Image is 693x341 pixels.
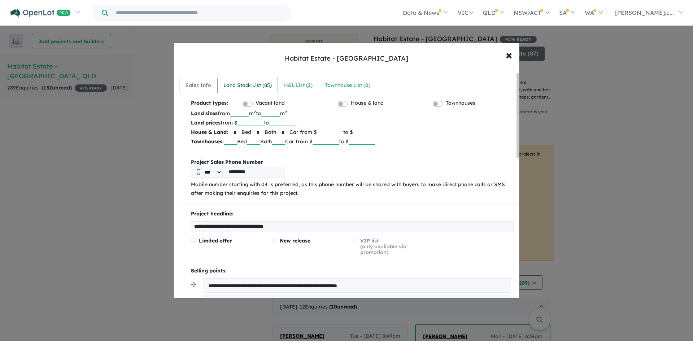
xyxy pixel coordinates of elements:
span: New release [280,237,310,244]
sup: 2 [285,109,287,114]
b: House & Land: [191,129,228,135]
span: × [506,47,512,62]
img: drag.svg [191,282,196,287]
p: Selling points: [191,267,514,275]
b: Project Sales Phone Number [191,158,514,167]
label: Townhouses [446,99,475,108]
div: Habitat Estate - [GEOGRAPHIC_DATA] [285,54,408,63]
b: Product types: [191,99,228,109]
label: Vacant land [256,99,285,108]
b: Land prices [191,119,221,126]
p: from m to m [191,109,514,118]
p: Bed Bath Car from $ to $ [191,137,514,146]
div: Sales Info [186,81,211,90]
input: Try estate name, suburb, builder or developer [109,5,289,21]
span: Limited offer [199,237,232,244]
b: Land sizes [191,110,218,117]
p: Bed Bath Car from $ to $ [191,127,514,137]
img: Phone icon [197,169,200,175]
div: Land Stock List ( 85 ) [223,81,272,90]
p: Mobile number starting with 04 is preferred, as this phone number will be shared with buyers to m... [191,180,514,198]
p: Project headline: [191,210,514,218]
b: Townhouses: [191,138,224,145]
img: Openlot PRO Logo White [10,9,71,18]
div: Townhouse List ( 0 ) [325,81,370,90]
p: from $ to [191,118,514,127]
div: H&L List ( 2 ) [284,81,313,90]
span: [PERSON_NAME].c... [615,9,674,16]
sup: 2 [254,109,256,114]
label: House & land [351,99,384,108]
